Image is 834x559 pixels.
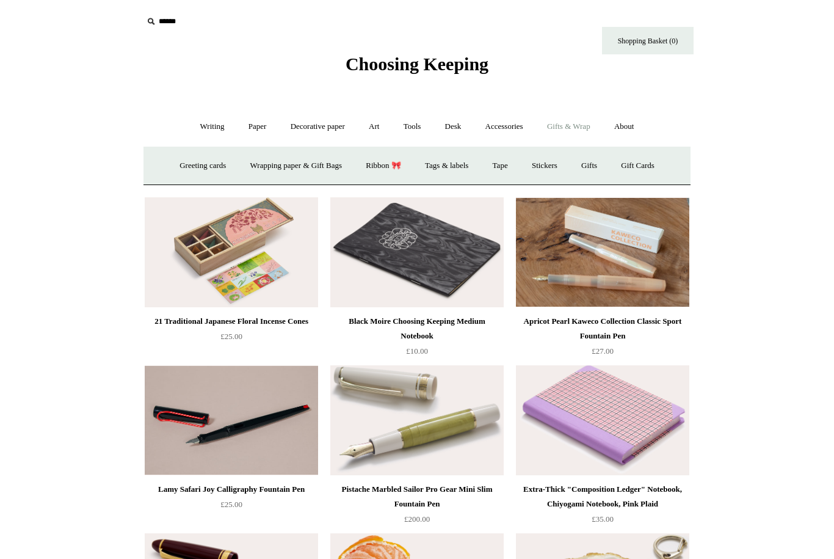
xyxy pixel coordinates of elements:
a: Tags & labels [414,150,479,182]
a: 21 Traditional Japanese Floral Incense Cones £25.00 [145,314,318,364]
img: Lamy Safari Joy Calligraphy Fountain Pen [145,365,318,475]
a: Decorative paper [280,111,356,143]
div: Extra-Thick "Composition Ledger" Notebook, Chiyogami Notebook, Pink Plaid [519,482,686,511]
a: Art [358,111,390,143]
div: Black Moire Choosing Keeping Medium Notebook [333,314,501,343]
div: Lamy Safari Joy Calligraphy Fountain Pen [148,482,315,497]
a: Tools [393,111,432,143]
a: Lamy Safari Joy Calligraphy Fountain Pen Lamy Safari Joy Calligraphy Fountain Pen [145,365,318,475]
a: Wrapping paper & Gift Bags [239,150,353,182]
a: Shopping Basket (0) [602,27,694,54]
a: Stickers [521,150,568,182]
span: £200.00 [404,514,430,524]
img: Apricot Pearl Kaweco Collection Classic Sport Fountain Pen [516,197,689,307]
a: Lamy Safari Joy Calligraphy Fountain Pen £25.00 [145,482,318,532]
div: 21 Traditional Japanese Floral Incense Cones [148,314,315,329]
a: Black Moire Choosing Keeping Medium Notebook £10.00 [330,314,504,364]
a: Black Moire Choosing Keeping Medium Notebook Black Moire Choosing Keeping Medium Notebook [330,197,504,307]
a: Gift Cards [610,150,665,182]
a: Gifts [570,150,608,182]
a: Pistache Marbled Sailor Pro Gear Mini Slim Fountain Pen Pistache Marbled Sailor Pro Gear Mini Sli... [330,365,504,475]
div: Pistache Marbled Sailor Pro Gear Mini Slim Fountain Pen [333,482,501,511]
span: £25.00 [220,500,242,509]
img: 21 Traditional Japanese Floral Incense Cones [145,197,318,307]
a: Extra-Thick "Composition Ledger" Notebook, Chiyogami Notebook, Pink Plaid Extra-Thick "Compositio... [516,365,689,475]
span: £10.00 [406,346,428,356]
a: Writing [189,111,236,143]
a: Tape [482,150,519,182]
span: Choosing Keeping [346,54,488,74]
a: 21 Traditional Japanese Floral Incense Cones 21 Traditional Japanese Floral Incense Cones [145,197,318,307]
a: Gifts & Wrap [536,111,601,143]
div: Apricot Pearl Kaweco Collection Classic Sport Fountain Pen [519,314,686,343]
a: Choosing Keeping [346,64,488,72]
a: Pistache Marbled Sailor Pro Gear Mini Slim Fountain Pen £200.00 [330,482,504,532]
img: Black Moire Choosing Keeping Medium Notebook [330,197,504,307]
a: Ribbon 🎀 [355,150,412,182]
img: Pistache Marbled Sailor Pro Gear Mini Slim Fountain Pen [330,365,504,475]
a: Extra-Thick "Composition Ledger" Notebook, Chiyogami Notebook, Pink Plaid £35.00 [516,482,689,532]
a: Apricot Pearl Kaweco Collection Classic Sport Fountain Pen £27.00 [516,314,689,364]
a: About [603,111,645,143]
img: Extra-Thick "Composition Ledger" Notebook, Chiyogami Notebook, Pink Plaid [516,365,689,475]
a: Accessories [474,111,534,143]
span: £35.00 [592,514,614,524]
span: £25.00 [220,332,242,341]
a: Paper [238,111,278,143]
a: Desk [434,111,473,143]
a: Greeting cards [169,150,237,182]
span: £27.00 [592,346,614,356]
a: Apricot Pearl Kaweco Collection Classic Sport Fountain Pen Apricot Pearl Kaweco Collection Classi... [516,197,689,307]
